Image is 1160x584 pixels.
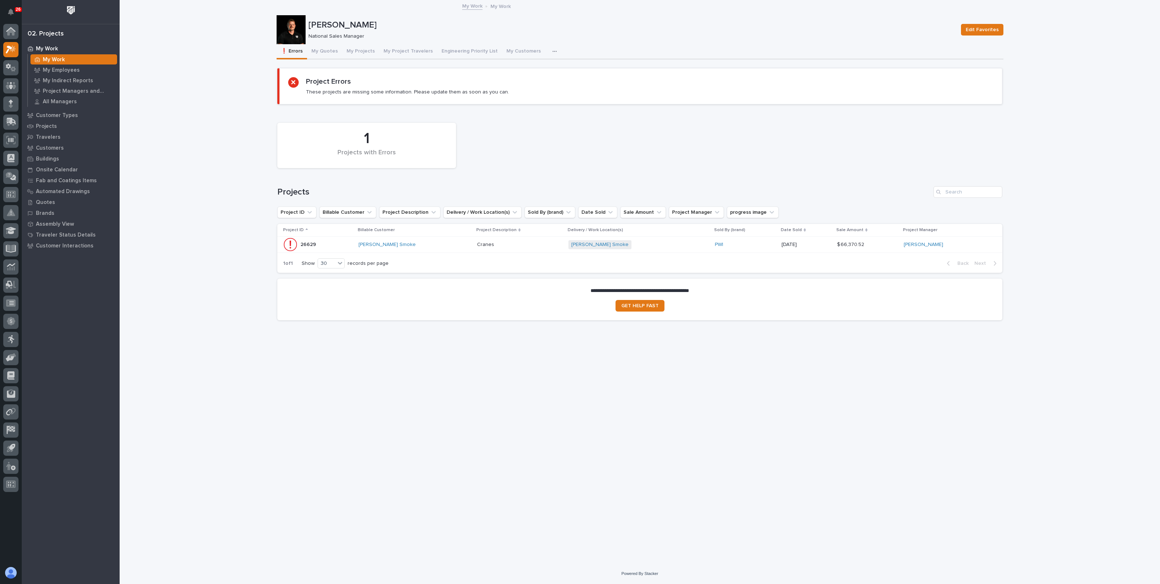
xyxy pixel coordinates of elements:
p: Delivery / Work Location(s) [568,226,623,234]
p: Project Description [476,226,517,234]
p: $ 66,370.52 [837,240,866,248]
button: Sold By (brand) [525,207,575,218]
p: National Sales Manager [308,33,952,39]
button: My Quotes [307,44,342,59]
a: My Work [22,43,120,54]
p: Travelers [36,134,61,141]
img: Workspace Logo [64,4,78,17]
div: 1 [290,130,444,148]
p: Onsite Calendar [36,167,78,173]
p: Quotes [36,199,55,206]
p: Projects [36,123,57,130]
button: ❗ Errors [277,44,307,59]
a: Buildings [22,153,120,164]
a: [PERSON_NAME] Smoke [571,242,629,248]
a: All Managers [28,96,120,107]
a: [PERSON_NAME] Smoke [359,242,416,248]
p: Cranes [477,240,496,248]
div: Notifications26 [9,9,18,20]
p: Customers [36,145,64,151]
button: Next [971,260,1002,267]
p: Fab and Coatings Items [36,178,97,184]
a: My Indirect Reports [28,75,120,85]
a: My Work [28,54,120,64]
p: My Work [43,57,65,63]
a: Customers [22,142,120,153]
div: Projects with Errors [290,149,444,164]
p: My Employees [43,67,80,74]
p: Project Managers and Engineers [43,88,114,95]
span: GET HELP FAST [621,303,659,308]
a: Traveler Status Details [22,229,120,240]
button: Engineering Priority List [437,44,502,59]
span: Next [974,260,990,267]
button: Project ID [277,207,316,218]
a: PWI [715,242,723,248]
div: 02. Projects [28,30,64,38]
a: Onsite Calendar [22,164,120,175]
a: Project Managers and Engineers [28,86,120,96]
p: Buildings [36,156,59,162]
span: Edit Favorites [966,25,999,34]
a: Customer Interactions [22,240,120,251]
h1: Projects [277,187,931,197]
p: These projects are missing some information. Please update them as soon as you can. [306,89,509,95]
button: Sale Amount [620,207,666,218]
button: Edit Favorites [961,24,1003,36]
a: Customer Types [22,110,120,121]
p: 26629 [301,240,318,248]
div: 30 [318,260,335,267]
button: Billable Customer [319,207,376,218]
a: Travelers [22,132,120,142]
button: Back [941,260,971,267]
p: My Work [490,2,511,10]
button: Project Manager [669,207,724,218]
p: records per page [348,260,389,267]
button: Date Sold [578,207,617,218]
button: Project Description [379,207,440,218]
h2: Project Errors [306,77,351,86]
p: Date Sold [781,226,802,234]
button: Delivery / Work Location(s) [443,207,522,218]
p: Project Manager [903,226,937,234]
p: My Work [36,46,58,52]
span: Back [953,260,969,267]
tr: 2662926629 [PERSON_NAME] Smoke CranesCranes [PERSON_NAME] Smoke PWI [DATE]$ 66,370.52$ 66,370.52 ... [277,237,1002,253]
p: Traveler Status Details [36,232,96,238]
input: Search [933,186,1002,198]
p: [DATE] [782,242,831,248]
a: Powered By Stacker [621,571,658,576]
p: All Managers [43,99,77,105]
p: Show [302,260,315,267]
button: users-avatar [3,565,18,580]
a: [PERSON_NAME] [904,242,943,248]
button: progress image [727,207,779,218]
p: Sale Amount [836,226,863,234]
button: My Projects [342,44,379,59]
p: Customer Interactions [36,243,94,249]
a: My Employees [28,65,120,75]
a: Brands [22,208,120,218]
a: Assembly View [22,218,120,229]
p: Project ID [283,226,304,234]
p: [PERSON_NAME] [308,20,955,30]
button: Notifications [3,4,18,20]
p: Billable Customer [358,226,395,234]
a: Fab and Coatings Items [22,175,120,186]
p: Customer Types [36,112,78,119]
a: Automated Drawings [22,186,120,197]
p: Assembly View [36,221,74,228]
p: Automated Drawings [36,188,90,195]
a: My Work [462,1,482,10]
button: My Project Travelers [379,44,437,59]
p: Brands [36,210,54,217]
a: Projects [22,121,120,132]
p: Sold By (brand) [714,226,745,234]
button: My Customers [502,44,545,59]
p: 26 [16,7,21,12]
a: Quotes [22,197,120,208]
p: 1 of 1 [277,255,299,272]
a: GET HELP FAST [616,300,664,312]
p: My Indirect Reports [43,78,93,84]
